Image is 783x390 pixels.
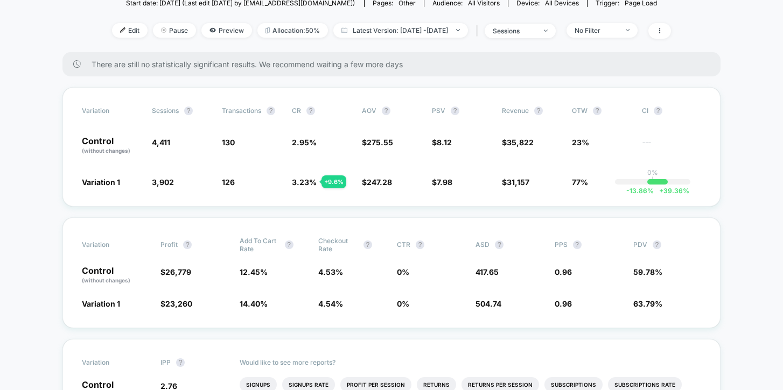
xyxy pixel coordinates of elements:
img: calendar [341,27,347,33]
button: ? [573,240,582,249]
span: 4,411 [152,138,170,147]
span: Edit [112,23,148,38]
span: 3.23 % [292,178,317,187]
span: 26,779 [165,267,191,276]
img: end [161,27,166,33]
span: $ [502,178,529,187]
span: $ [362,178,392,187]
span: $ [160,267,191,276]
img: rebalance [265,27,270,33]
p: 0% [647,168,658,176]
span: $ [362,138,393,147]
span: 4.54 % [318,299,343,308]
button: ? [534,107,543,115]
span: 130 [222,138,235,147]
img: edit [120,27,125,33]
button: ? [495,240,504,249]
button: ? [285,240,293,249]
span: Pause [153,23,196,38]
span: 77% [572,178,588,187]
span: PPS [555,240,568,249]
span: 504.74 [476,299,501,308]
button: ? [363,240,372,249]
span: Variation 1 [82,299,120,308]
p: Control [82,266,150,285]
span: 12.45 % [240,267,268,276]
span: Preview [201,23,252,38]
span: Checkout Rate [318,237,358,253]
p: Would like to see more reports? [240,358,702,366]
span: 23% [572,138,589,147]
span: PDV [633,240,647,249]
button: ? [451,107,459,115]
span: 3,902 [152,178,174,187]
button: ? [416,240,424,249]
span: AOV [362,107,376,115]
div: + 9.6 % [321,175,346,188]
span: (without changes) [82,277,130,283]
img: end [626,29,630,31]
span: 4.53 % [318,267,343,276]
button: ? [653,240,661,249]
span: 0 % [397,299,409,308]
span: 247.28 [367,178,392,187]
p: | [652,176,654,185]
button: ? [176,358,185,367]
span: IPP [160,358,171,366]
span: Variation [82,107,141,115]
span: CTR [397,240,410,249]
span: Allocation: 50% [257,23,328,38]
span: 23,260 [165,299,192,308]
span: Latest Version: [DATE] - [DATE] [333,23,468,38]
span: 14.40 % [240,299,268,308]
span: $ [160,299,192,308]
span: 0 % [397,267,409,276]
button: ? [183,240,192,249]
button: ? [267,107,275,115]
span: Revenue [502,107,529,115]
span: CI [642,107,701,115]
span: 2.95 % [292,138,317,147]
span: -13.86 % [626,187,654,195]
span: $ [432,178,452,187]
button: ? [382,107,390,115]
span: 8.12 [437,138,452,147]
span: Profit [160,240,178,249]
span: 275.55 [367,138,393,147]
span: 0.96 [555,267,572,276]
span: $ [432,138,452,147]
span: 31,157 [507,178,529,187]
span: 59.78 % [633,267,662,276]
button: ? [654,107,662,115]
span: PSV [432,107,445,115]
span: $ [502,138,534,147]
span: 39.36 % [654,187,689,195]
img: end [544,30,548,32]
span: Variation 1 [82,178,120,187]
span: ASD [476,240,490,249]
span: 0.96 [555,299,572,308]
span: CR [292,107,301,115]
span: 35,822 [507,138,534,147]
span: OTW [572,107,631,115]
p: Control [82,137,141,155]
span: 126 [222,178,235,187]
span: | [473,23,485,39]
img: end [456,29,460,31]
span: --- [642,139,701,155]
span: Add To Cart Rate [240,237,279,253]
span: 417.65 [476,267,499,276]
div: sessions [493,27,536,35]
button: ? [184,107,193,115]
span: 63.79 % [633,299,662,308]
span: Transactions [222,107,261,115]
button: ? [593,107,602,115]
span: (without changes) [82,147,130,154]
span: Sessions [152,107,179,115]
button: ? [306,107,315,115]
div: No Filter [575,26,618,34]
span: There are still no statistically significant results. We recommend waiting a few more days [92,60,699,69]
span: 7.98 [437,178,452,187]
span: + [659,187,663,195]
span: Variation [82,358,141,367]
